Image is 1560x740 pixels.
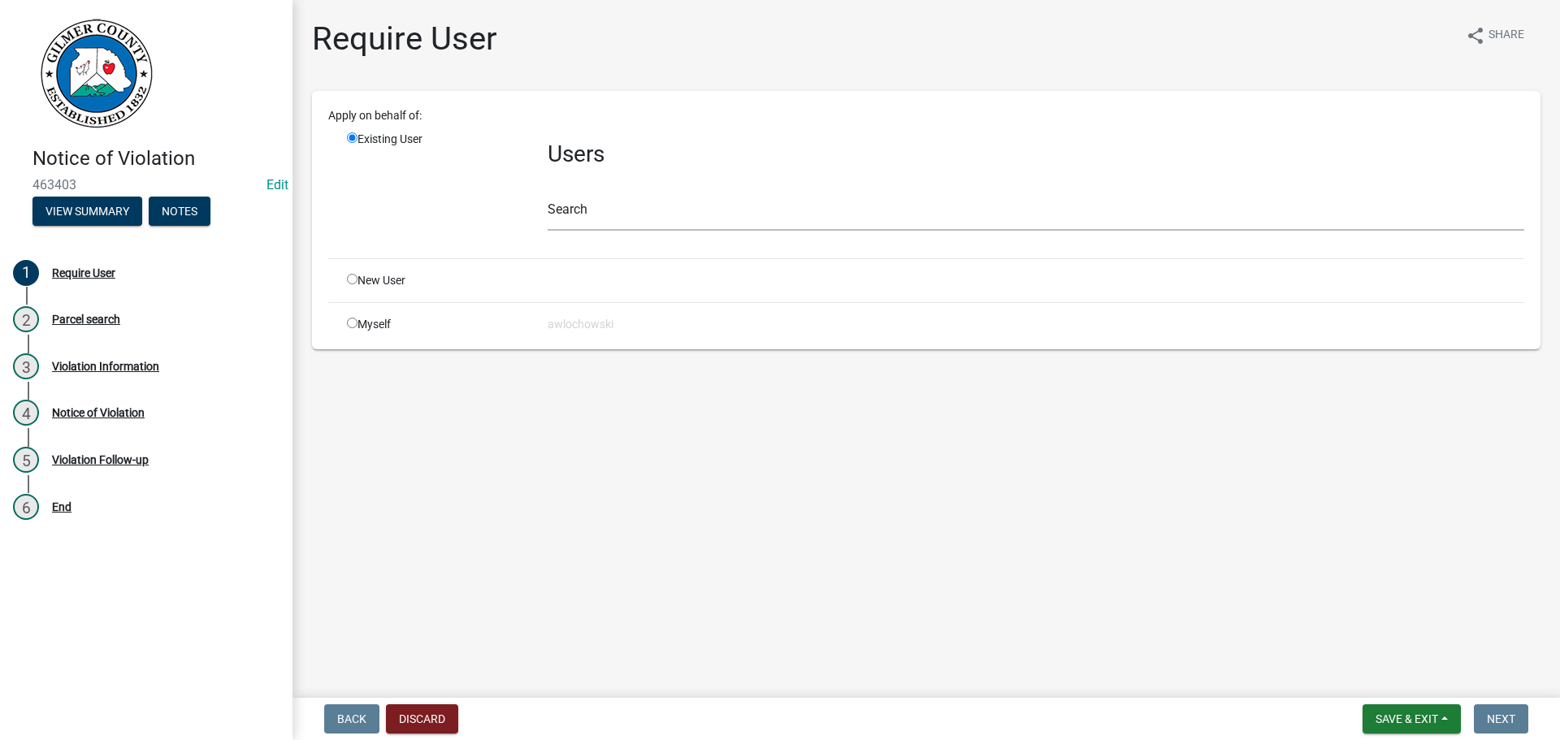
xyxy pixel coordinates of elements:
div: 6 [13,494,39,520]
wm-modal-confirm: Summary [32,206,142,219]
wm-modal-confirm: Notes [149,206,210,219]
div: Apply on behalf of: [316,107,1536,124]
span: 463403 [32,177,260,193]
div: 4 [13,400,39,426]
div: 1 [13,260,39,286]
h3: Users [548,141,1524,168]
div: Violation Information [52,361,159,372]
div: Notice of Violation [52,407,145,418]
h1: Require User [312,19,497,58]
button: Next [1474,704,1528,734]
a: Edit [266,177,288,193]
h4: Notice of Violation [32,147,279,171]
img: Gilmer County, Georgia [32,17,154,130]
div: 2 [13,306,39,332]
span: Save & Exit [1376,712,1438,725]
div: New User [335,272,535,289]
wm-modal-confirm: Edit Application Number [266,177,288,193]
button: Discard [386,704,458,734]
div: Myself [335,316,535,333]
button: View Summary [32,197,142,226]
button: Save & Exit [1363,704,1461,734]
div: Violation Follow-up [52,454,149,465]
span: Back [337,712,366,725]
span: Share [1488,26,1524,45]
div: End [52,501,71,513]
div: 5 [13,447,39,473]
button: Back [324,704,379,734]
div: 3 [13,353,39,379]
span: Next [1487,712,1515,725]
div: Existing User [335,131,535,245]
div: Require User [52,267,115,279]
button: Notes [149,197,210,226]
div: Parcel search [52,314,120,325]
button: shareShare [1453,19,1537,51]
i: share [1466,26,1485,45]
